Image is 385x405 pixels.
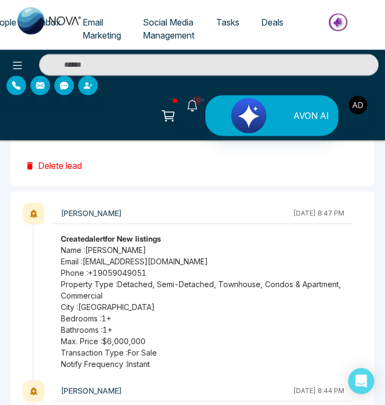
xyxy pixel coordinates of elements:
[61,267,344,279] span: Phone : +1 9059049051
[205,96,338,136] button: AVON AI
[205,12,250,33] a: Tasks
[61,347,344,358] span: Transaction Type : For Sale
[61,313,344,324] span: Bedrooms : 1 +
[38,17,61,28] span: Inbox
[143,17,194,41] span: Social Media Management
[348,368,374,394] div: Open Intercom Messenger
[132,12,205,46] a: Social Media Management
[208,98,289,134] img: Lead Flow
[102,337,146,346] span: $6,000,000
[300,10,378,35] img: Market-place.gif
[192,96,202,105] span: 10+
[216,17,239,28] span: Tasks
[61,244,344,256] span: Name : [PERSON_NAME]
[27,12,72,33] a: Inbox
[293,110,329,123] span: AVON AI
[261,17,283,28] span: Deals
[349,96,367,115] img: User Avatar
[61,256,344,267] span: Email : [EMAIL_ADDRESS][DOMAIN_NAME]
[22,141,85,176] button: Delete lead
[293,208,344,218] div: [DATE] 8:47 PM
[293,386,344,396] div: [DATE] 8:44 PM
[250,12,294,33] a: Deals
[61,206,122,220] div: [PERSON_NAME]
[61,301,344,313] span: City : [GEOGRAPHIC_DATA]
[17,8,83,35] img: Nova CRM Logo
[61,279,344,301] span: Property Type : Detached, Semi-Detached, Townhouse, Condos & Apartment, Commercial
[61,358,344,370] span: Notify Frequency : Instant
[61,336,344,347] span: Max. Price :
[83,17,121,41] span: Email Marketing
[61,234,161,243] strong: Created alert for New listings
[61,324,344,336] span: Bathrooms : 1 +
[179,96,205,115] a: 10+
[72,12,132,46] a: Email Marketing
[61,384,122,398] div: [PERSON_NAME]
